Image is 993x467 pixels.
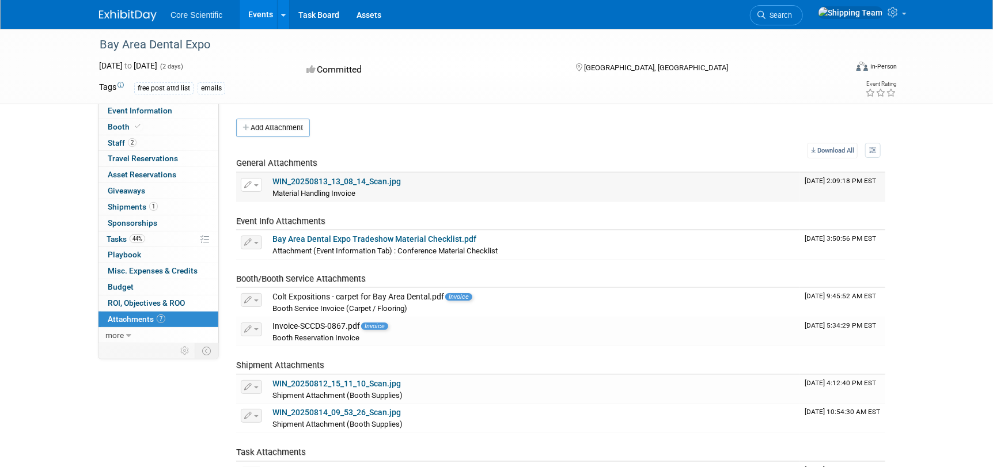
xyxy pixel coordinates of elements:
span: Shipments [108,202,158,211]
span: Attachment (Event Information Tab) : Conference Material Checklist [272,246,498,255]
span: more [105,331,124,340]
span: Booth Reservation Invoice [272,333,359,342]
span: Booth [108,122,143,131]
span: ROI, Objectives & ROO [108,298,185,307]
div: In-Person [870,62,897,71]
span: Booth Service Invoice (Carpet / Flooring) [272,304,407,313]
span: Playbook [108,250,141,259]
span: Shipment Attachments [236,360,324,370]
a: Search [750,5,803,25]
a: Attachments7 [98,312,218,327]
span: [DATE] [DATE] [99,61,157,70]
div: Colt Expositions - carpet for Bay Area Dental.pdf [272,292,795,302]
a: Staff2 [98,135,218,151]
span: Upload Timestamp [805,379,876,387]
a: WIN_20250813_13_08_14_Scan.jpg [272,177,401,186]
a: Bay Area Dental Expo Tradeshow Material Checklist.pdf [272,234,476,244]
span: Asset Reservations [108,170,176,179]
img: Shipping Team [818,6,883,19]
span: Staff [108,138,137,147]
i: Booth reservation complete [135,123,141,130]
span: Shipment Attachment (Booth Supplies) [272,391,403,400]
td: Tags [99,81,124,94]
span: (2 days) [159,63,183,70]
a: WIN_20250812_15_11_10_Scan.jpg [272,379,401,388]
span: Shipment Attachment (Booth Supplies) [272,420,403,428]
a: Tasks44% [98,231,218,247]
span: Booth/Booth Service Attachments [236,274,366,284]
div: Invoice-SCCDS-0867.pdf [272,321,795,332]
span: [GEOGRAPHIC_DATA], [GEOGRAPHIC_DATA] [584,63,728,72]
td: Personalize Event Tab Strip [175,343,195,358]
span: Travel Reservations [108,154,178,163]
div: free post attd list [134,82,194,94]
a: Sponsorships [98,215,218,231]
a: ROI, Objectives & ROO [98,295,218,311]
a: Shipments1 [98,199,218,215]
div: Event Rating [865,81,896,87]
div: Committed [303,60,558,80]
span: Core Scientific [170,10,222,20]
span: Tasks [107,234,145,244]
span: General Attachments [236,158,317,168]
span: Event Information [108,106,172,115]
span: Upload Timestamp [805,177,876,185]
td: Upload Timestamp [800,404,885,432]
a: Playbook [98,247,218,263]
span: Budget [108,282,134,291]
span: Attachments [108,314,165,324]
span: Upload Timestamp [805,234,876,242]
td: Upload Timestamp [800,173,885,202]
a: Misc. Expenses & Credits [98,263,218,279]
a: Asset Reservations [98,167,218,183]
span: 1 [149,202,158,211]
span: Event Info Attachments [236,216,325,226]
span: Upload Timestamp [805,292,876,300]
td: Upload Timestamp [800,288,885,317]
span: Material Handling Invoice [272,189,355,198]
span: 44% [130,234,145,243]
td: Toggle Event Tabs [195,343,219,358]
span: Sponsorships [108,218,157,227]
a: Budget [98,279,218,295]
td: Upload Timestamp [800,375,885,404]
span: Giveaways [108,186,145,195]
a: Travel Reservations [98,151,218,166]
span: Invoice [445,293,472,301]
img: Format-Inperson.png [856,62,868,71]
span: to [123,61,134,70]
span: Misc. Expenses & Credits [108,266,198,275]
a: Download All [808,143,858,158]
a: WIN_20250814_09_53_26_Scan.jpg [272,408,401,417]
img: ExhibitDay [99,10,157,21]
a: Booth [98,119,218,135]
td: Upload Timestamp [800,230,885,259]
span: Upload Timestamp [805,321,876,329]
div: Bay Area Dental Expo [96,35,829,55]
span: 2 [128,138,137,147]
a: Event Information [98,103,218,119]
a: Giveaways [98,183,218,199]
span: 7 [157,314,165,323]
span: Upload Timestamp [805,408,880,416]
button: Add Attachment [236,119,310,137]
a: more [98,328,218,343]
div: Event Format [778,60,897,77]
div: emails [198,82,225,94]
td: Upload Timestamp [800,317,885,346]
span: Search [765,11,792,20]
span: Invoice [361,322,388,330]
span: Task Attachments [236,447,306,457]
